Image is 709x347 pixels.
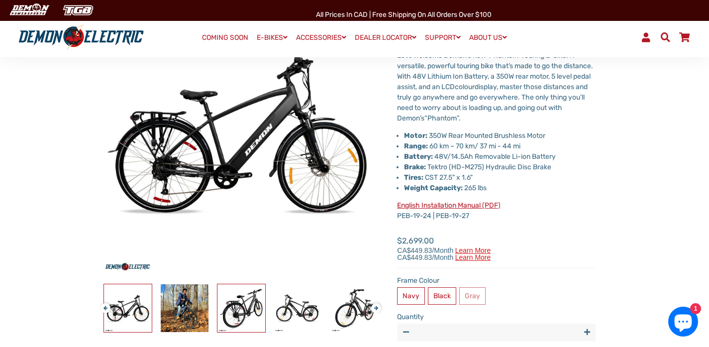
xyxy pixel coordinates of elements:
img: Phantom Touring eBike - Demon Electric [217,284,265,332]
label: Frame Colour [397,275,596,286]
span: “ [486,51,489,60]
button: Reduce item quantity by one [397,324,414,341]
inbox-online-store-chat: Shopify online store chat [665,307,701,339]
span: ’ [420,114,421,122]
img: TGB Canada [58,2,99,18]
button: Previous [101,298,106,310]
span: Phantom [489,51,518,60]
span: s [421,114,424,122]
span: ’ [580,93,582,102]
button: Next [371,298,377,310]
li: CST 27.5" x 1.6" [404,172,596,183]
a: COMING SOON [199,31,252,45]
p: PEB-19-24 | PEB-19-27 [397,200,596,221]
strong: Battery: [404,152,433,161]
li: 60 km – 70 km/ 37 mi - 44 mi [404,141,596,151]
span: ’ [508,62,509,70]
label: Black [428,287,456,305]
span: display, master those distances and truly go anywhere and go everywhere. The only thing you [397,83,588,102]
span: “ [424,114,427,122]
img: Phantom Touring eBike - Demon Electric [104,284,152,332]
strong: Tires: [404,173,423,182]
span: ’ [467,51,468,60]
img: Phantom Touring eBike - Demon Electric [274,284,322,332]
strong: Motor: [404,131,427,140]
strong: Range: [404,142,428,150]
span: ll need to worry about is loading up, and going out with Demon [397,93,585,122]
span: s made to go the distance. With 48V Lithium Ion Battery, a 350W rear motor, 5 level pedal assist,... [397,62,593,91]
li: 350W Rear Mounted Brushless Motor [404,130,596,141]
strong: Weight Capacity: [404,184,463,192]
span: All Prices in CAD | Free shipping on all orders over $100 [316,10,492,19]
span: Touring E-bike. A versatile, powerful touring bike that [397,51,574,70]
img: Phantom Touring eBike [161,284,208,332]
a: ACCESSORIES [293,30,350,45]
a: ABOUT US [466,30,510,45]
span: $2,699.00 [397,235,491,261]
img: Demon Electric [5,2,53,18]
input: quantity [397,324,596,341]
a: DEALER LOCATOR [351,30,420,45]
span: Let [397,51,407,60]
label: Gray [459,287,486,305]
label: Quantity [397,312,596,322]
span: ”. [457,114,461,122]
a: English Installation Manual (PDF) [397,201,501,210]
label: Navy [397,287,425,305]
img: Demon Electric logo [15,24,147,50]
span: s welcome Demon [408,51,467,60]
li: 265 lbs [404,183,596,193]
button: Increase item quantity by one [578,324,596,341]
span: ” [518,51,521,60]
a: E-BIKES [253,30,291,45]
li: Tektro (HD-M275) Hydraulic Disc Brake [404,162,596,172]
span: ’ [407,51,408,60]
span: Phantom [427,114,457,122]
a: SUPPORT [421,30,464,45]
strong: Brake: [404,163,426,171]
span: s new [468,51,486,60]
img: Phantom Touring eBike - Demon Electric [331,284,379,332]
li: 48V/14.5Ah Removable Li-ion Battery [404,151,596,162]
